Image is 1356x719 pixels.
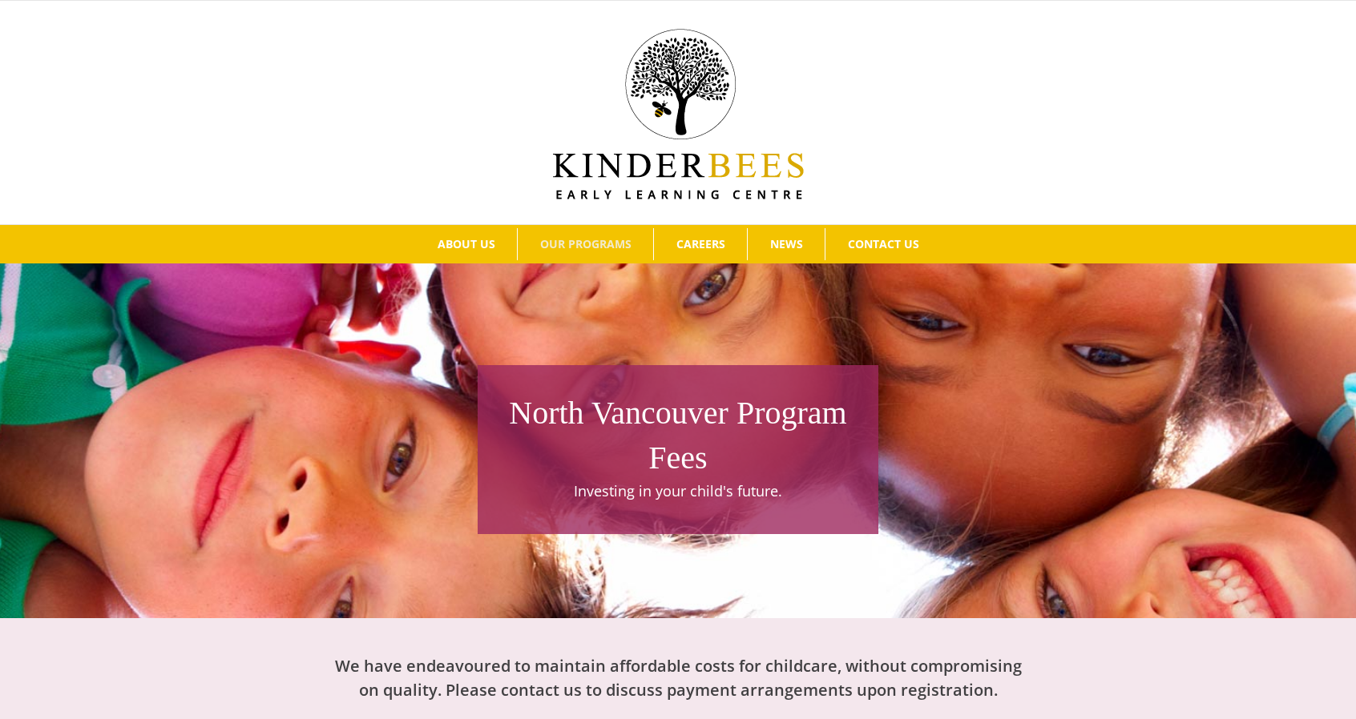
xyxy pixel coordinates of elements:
span: CAREERS [676,239,725,250]
nav: Main Menu [24,225,1332,263]
span: ABOUT US [438,239,495,250]
span: NEWS [770,239,803,250]
h2: We have endeavoured to maintain affordable costs for childcare, without compromising on quality. ... [325,654,1031,702]
a: CAREERS [654,228,747,260]
a: NEWS [748,228,825,260]
img: Kinder Bees Logo [553,29,804,199]
span: CONTACT US [848,239,919,250]
h1: North Vancouver Program Fees [486,391,870,480]
p: Investing in your child's future. [486,480,870,502]
a: ABOUT US [415,228,517,260]
a: OUR PROGRAMS [518,228,653,260]
a: CONTACT US [825,228,941,260]
span: OUR PROGRAMS [540,239,632,250]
